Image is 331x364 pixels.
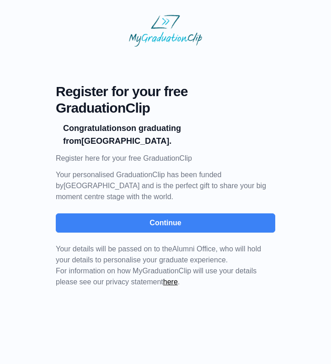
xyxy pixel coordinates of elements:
span: Your details will be passed on to the , who will hold your details to personalise your graduate e... [56,245,261,264]
span: GraduationClip [56,100,275,116]
a: here [163,278,178,286]
button: Continue [56,213,275,233]
p: Register here for your free GraduationClip [56,153,275,164]
span: For information on how MyGraduationClip will use your details please see our privacy statement . [56,245,261,286]
span: Alumni Office [172,245,216,253]
img: MyGraduationClip [129,15,202,47]
p: Your personalised GraduationClip has been funded by [GEOGRAPHIC_DATA] and is the perfect gift to ... [56,169,275,202]
span: Register for your free [56,83,275,100]
p: on graduating from [GEOGRAPHIC_DATA]. [63,122,268,147]
b: Congratulations [63,124,126,133]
